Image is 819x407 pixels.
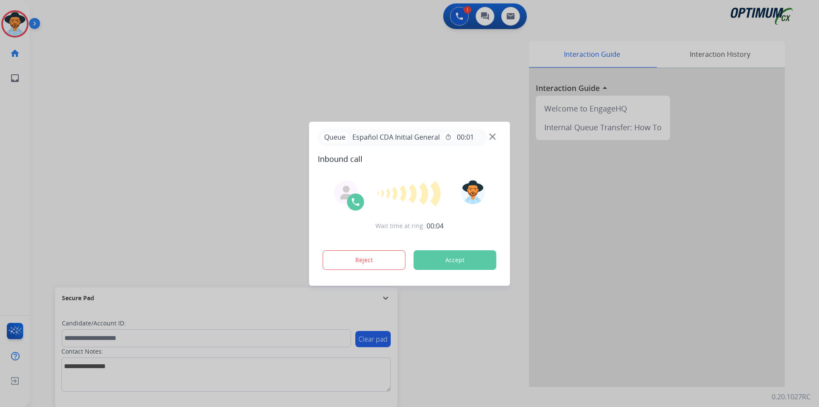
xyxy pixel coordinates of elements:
[349,132,443,142] span: Español CDA Initial General
[489,133,496,140] img: close-button
[323,250,406,270] button: Reject
[457,132,474,142] span: 00:01
[318,153,502,165] span: Inbound call
[427,221,444,231] span: 00:04
[351,197,361,207] img: call-icon
[445,134,452,141] mat-icon: timer
[772,392,810,402] p: 0.20.1027RC
[461,180,485,204] img: avatar
[340,186,353,199] img: agent-avatar
[375,222,425,230] span: Wait time at ring:
[321,132,349,143] p: Queue
[414,250,497,270] button: Accept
